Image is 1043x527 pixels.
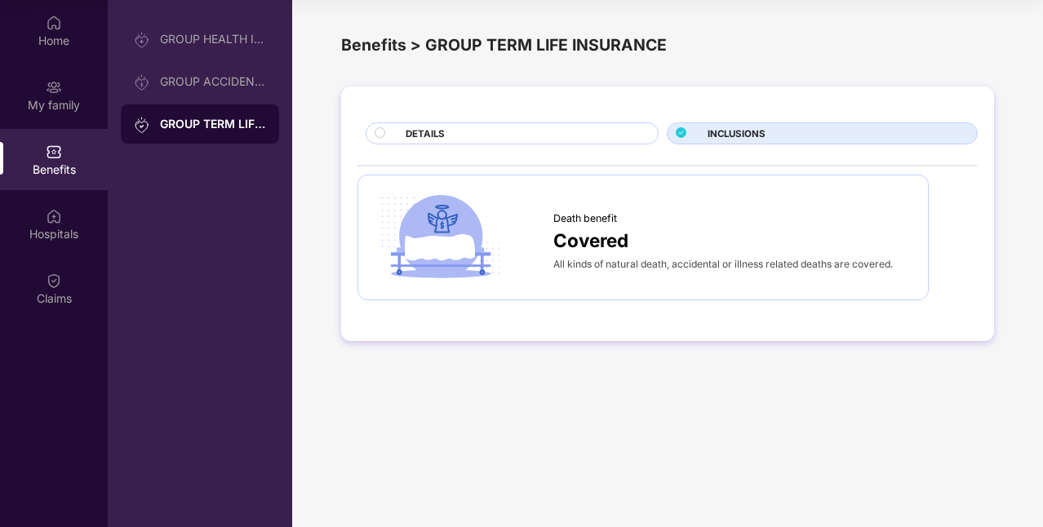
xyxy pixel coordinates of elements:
[134,117,150,133] img: svg+xml;base64,PHN2ZyB3aWR0aD0iMjAiIGhlaWdodD0iMjAiIHZpZXdCb3g9IjAgMCAyMCAyMCIgZmlsbD0ibm9uZSIgeG...
[134,74,150,91] img: svg+xml;base64,PHN2ZyB3aWR0aD0iMjAiIGhlaWdodD0iMjAiIHZpZXdCb3g9IjAgMCAyMCAyMCIgZmlsbD0ibm9uZSIgeG...
[46,208,62,224] img: svg+xml;base64,PHN2ZyBpZD0iSG9zcGl0YWxzIiB4bWxucz0iaHR0cDovL3d3dy53My5vcmcvMjAwMC9zdmciIHdpZHRoPS...
[553,226,628,255] span: Covered
[160,75,266,88] div: GROUP ACCIDENTAL INSURANCE
[406,126,445,141] span: DETAILS
[160,116,266,132] div: GROUP TERM LIFE INSURANCE
[160,33,266,46] div: GROUP HEALTH INSURANCE
[375,192,507,284] img: icon
[708,126,766,141] span: INCLUSIONS
[46,15,62,31] img: svg+xml;base64,PHN2ZyBpZD0iSG9tZSIgeG1sbnM9Imh0dHA6Ly93d3cudzMub3JnLzIwMDAvc3ZnIiB3aWR0aD0iMjAiIG...
[46,144,62,160] img: svg+xml;base64,PHN2ZyBpZD0iQmVuZWZpdHMiIHhtbG5zPSJodHRwOi8vd3d3LnczLm9yZy8yMDAwL3N2ZyIgd2lkdGg9Ij...
[46,272,62,289] img: svg+xml;base64,PHN2ZyBpZD0iQ2xhaW0iIHhtbG5zPSJodHRwOi8vd3d3LnczLm9yZy8yMDAwL3N2ZyIgd2lkdGg9IjIwIi...
[553,210,617,227] span: Death benefit
[553,258,893,270] span: All kinds of natural death, accidental or illness related deaths are covered.
[341,33,994,58] div: Benefits > GROUP TERM LIFE INSURANCE
[134,32,150,48] img: svg+xml;base64,PHN2ZyB3aWR0aD0iMjAiIGhlaWdodD0iMjAiIHZpZXdCb3g9IjAgMCAyMCAyMCIgZmlsbD0ibm9uZSIgeG...
[46,79,62,95] img: svg+xml;base64,PHN2ZyB3aWR0aD0iMjAiIGhlaWdodD0iMjAiIHZpZXdCb3g9IjAgMCAyMCAyMCIgZmlsbD0ibm9uZSIgeG...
